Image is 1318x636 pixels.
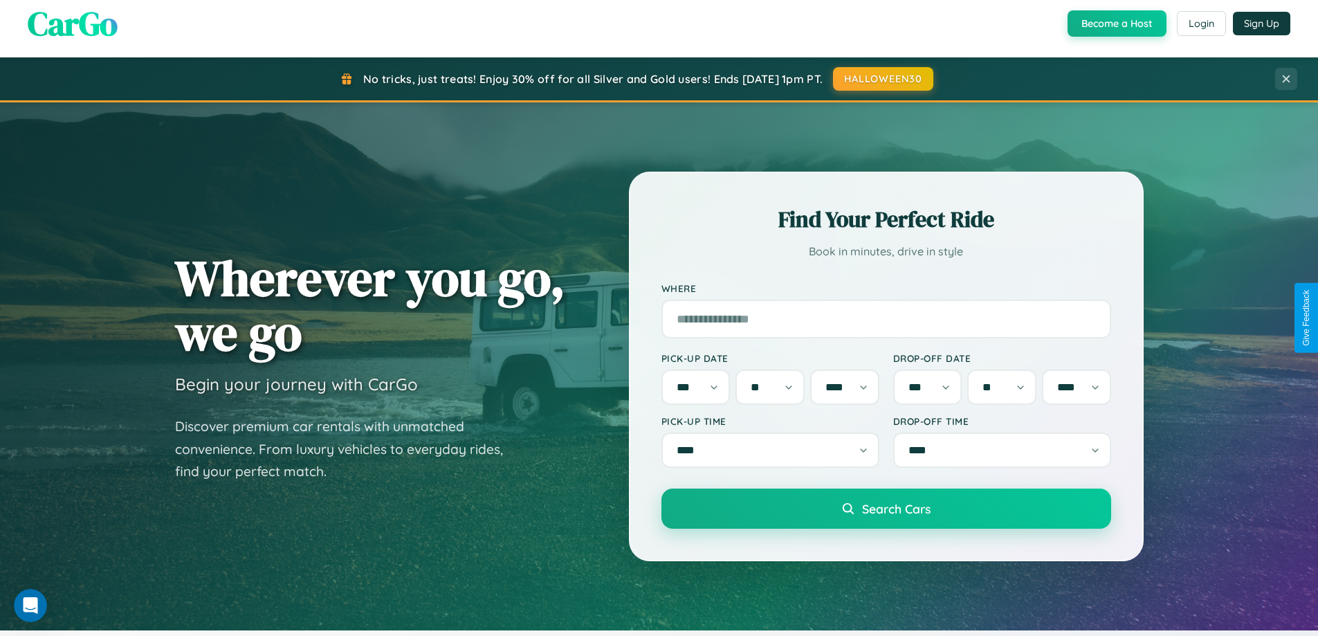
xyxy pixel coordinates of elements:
h1: Wherever you go, we go [175,251,565,360]
p: Discover premium car rentals with unmatched convenience. From luxury vehicles to everyday rides, ... [175,415,521,483]
button: Sign Up [1233,12,1290,35]
button: Login [1177,11,1226,36]
h3: Begin your journey with CarGo [175,374,418,394]
h2: Find Your Perfect Ride [661,204,1111,235]
span: Search Cars [862,501,931,516]
label: Where [661,282,1111,294]
button: Search Cars [661,489,1111,529]
button: Become a Host [1068,10,1166,37]
label: Pick-up Time [661,415,879,427]
button: HALLOWEEN30 [833,67,933,91]
label: Drop-off Date [893,352,1111,364]
span: No tricks, just treats! Enjoy 30% off for all Silver and Gold users! Ends [DATE] 1pm PT. [363,72,823,86]
iframe: Intercom live chat [14,589,47,622]
div: Give Feedback [1301,290,1311,346]
p: Book in minutes, drive in style [661,242,1111,262]
span: CarGo [28,1,118,46]
label: Pick-up Date [661,352,879,364]
label: Drop-off Time [893,415,1111,427]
